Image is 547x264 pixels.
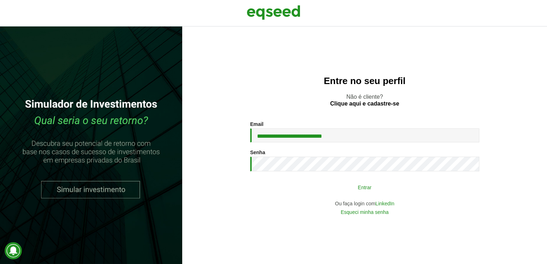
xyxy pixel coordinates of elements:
button: Entrar [272,180,458,194]
label: Senha [250,150,265,155]
h2: Entre no seu perfil [197,76,533,86]
a: LinkedIn [376,201,394,206]
img: EqSeed Logo [247,4,300,21]
a: Clique aqui e cadastre-se [330,101,399,107]
p: Não é cliente? [197,93,533,107]
a: Esqueci minha senha [341,210,389,215]
div: Ou faça login com [250,201,479,206]
label: Email [250,122,263,127]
